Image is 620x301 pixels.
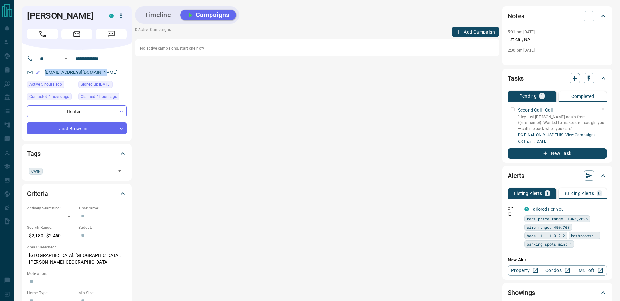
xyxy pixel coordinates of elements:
a: [EMAIL_ADDRESS][DOMAIN_NAME] [45,70,118,75]
p: Building Alerts [563,191,594,196]
h2: Criteria [27,189,48,199]
span: bathrooms: 1 [571,232,598,239]
p: Off [508,206,521,212]
a: Property [508,265,541,276]
span: Contacted 4 hours ago [29,93,69,100]
div: Wed Oct 15 2025 [27,93,75,102]
p: $2,180 - $2,450 [27,230,75,241]
div: Criteria [27,186,127,201]
span: Message [96,29,127,39]
p: 0 [598,191,601,196]
button: Open [62,55,70,63]
p: 6:01 p.m. [DATE] [518,139,607,144]
div: Wed Oct 15 2025 [78,93,127,102]
div: condos.ca [524,207,529,211]
p: 0 Active Campaigns [135,27,171,37]
a: DG FINAL ONLY USE THIS- View Campaigns [518,133,595,137]
p: Second Call - Call [518,107,553,113]
h2: Notes [508,11,524,21]
p: No active campaigns, start one now [140,45,494,51]
span: CAMP [31,168,40,174]
span: rent price range: 1962,2695 [527,216,588,222]
p: 2:00 pm [DATE] [508,48,535,53]
a: Mr.Loft [574,265,607,276]
div: Just Browsing [27,122,127,134]
h2: Tags [27,149,40,159]
div: Tasks [508,71,607,86]
p: [GEOGRAPHIC_DATA], [GEOGRAPHIC_DATA], [PERSON_NAME][GEOGRAPHIC_DATA] [27,250,127,267]
p: Budget: [78,225,127,230]
a: Condos [541,265,574,276]
p: New Alert: [508,257,607,263]
span: beds: 1.1-1.9,2-2 [527,232,565,239]
button: Open [115,167,124,176]
p: 1 [546,191,549,196]
p: Areas Searched: [27,244,127,250]
p: 1 [541,94,543,98]
button: New Task [508,148,607,159]
div: Notes [508,8,607,24]
div: Showings [508,285,607,300]
p: Completed [571,94,594,99]
button: Timeline [138,10,178,20]
h2: Alerts [508,170,524,181]
span: size range: 450,768 [527,224,570,230]
div: Thu Aug 28 2025 [78,81,127,90]
div: Alerts [508,168,607,183]
p: “Hey, just [PERSON_NAME] again from {{site_name}}. Wanted to make sure I caught you — call me bac... [518,114,607,131]
div: Renter [27,105,127,117]
span: Call [27,29,58,39]
h1: [PERSON_NAME] [27,11,99,21]
svg: Push Notification Only [508,212,512,216]
p: Actively Searching: [27,205,75,211]
p: 1st call, NA [508,36,607,43]
p: Listing Alerts [514,191,542,196]
button: Add Campaign [452,27,499,37]
button: Campaigns [180,10,236,20]
p: Motivation: [27,271,127,277]
h2: Showings [508,287,535,298]
div: Tags [27,146,127,161]
p: Pending [519,94,537,98]
span: Signed up [DATE] [81,81,110,88]
p: - [508,54,607,61]
span: Claimed 4 hours ago [81,93,117,100]
svg: Email Verified [36,70,40,75]
p: Home Type: [27,290,75,296]
span: Active 5 hours ago [29,81,62,88]
span: Email [61,29,92,39]
p: Search Range: [27,225,75,230]
p: Timeframe: [78,205,127,211]
div: Wed Oct 15 2025 [27,81,75,90]
div: condos.ca [109,14,114,18]
span: parking spots min: 1 [527,241,572,247]
p: 5:01 pm [DATE] [508,30,535,34]
h2: Tasks [508,73,524,83]
p: Min Size: [78,290,127,296]
a: Tailored For You [531,207,564,212]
